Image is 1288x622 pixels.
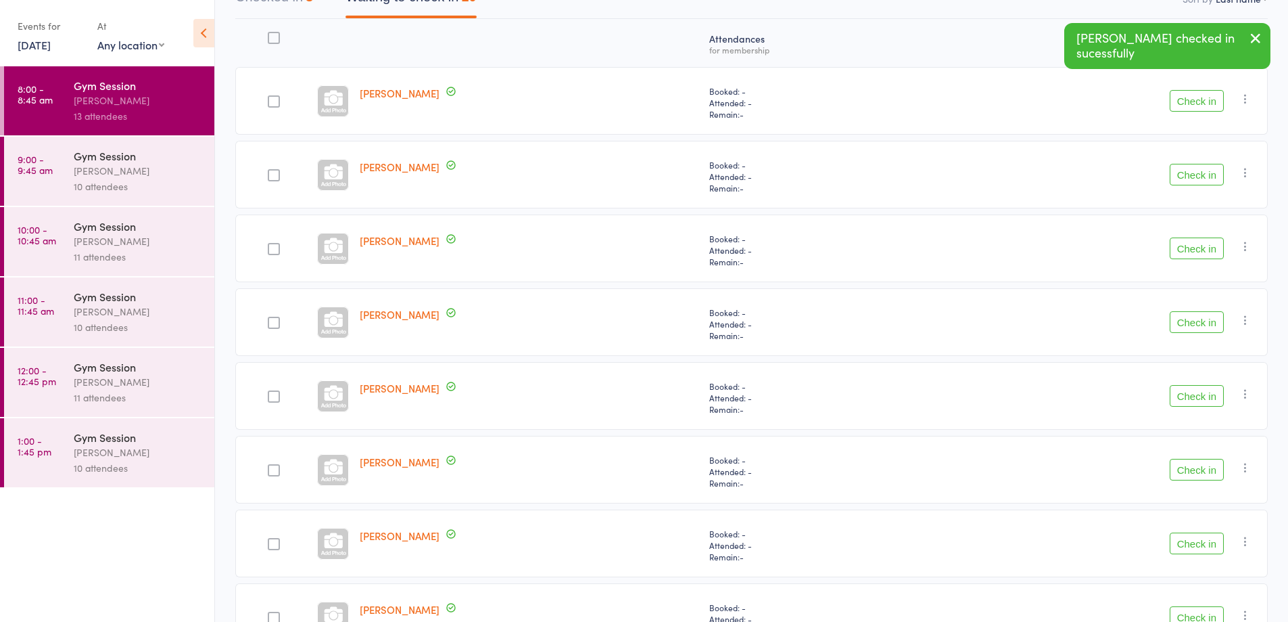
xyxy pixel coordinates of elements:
[1170,311,1224,333] button: Check in
[74,460,203,476] div: 10 attendees
[360,602,439,617] a: [PERSON_NAME]
[74,445,203,460] div: [PERSON_NAME]
[709,477,928,489] span: Remain:
[1170,533,1224,554] button: Check in
[74,93,203,108] div: [PERSON_NAME]
[740,182,744,194] span: -
[740,403,744,415] span: -
[74,304,203,319] div: [PERSON_NAME]
[97,15,164,37] div: At
[4,277,214,347] a: 11:00 -11:45 amGym Session[PERSON_NAME]10 attendees
[360,529,439,543] a: [PERSON_NAME]
[740,256,744,267] span: -
[18,365,56,386] time: 12:00 - 12:45 pm
[74,148,203,163] div: Gym Session
[1170,238,1224,259] button: Check in
[74,390,203,405] div: 11 attendees
[18,83,53,105] time: 8:00 - 8:45 am
[18,37,51,52] a: [DATE]
[97,37,164,52] div: Any location
[74,234,203,249] div: [PERSON_NAME]
[74,319,203,335] div: 10 attendees
[709,318,928,330] span: Attended: -
[709,380,928,392] span: Booked: -
[740,551,744,562] span: -
[709,392,928,403] span: Attended: -
[74,430,203,445] div: Gym Session
[4,207,214,276] a: 10:00 -10:45 amGym Session[PERSON_NAME]11 attendees
[74,179,203,194] div: 10 attendees
[360,455,439,469] a: [PERSON_NAME]
[74,163,203,179] div: [PERSON_NAME]
[74,289,203,304] div: Gym Session
[1170,164,1224,185] button: Check in
[74,249,203,265] div: 11 attendees
[709,528,928,539] span: Booked: -
[709,233,928,244] span: Booked: -
[4,137,214,206] a: 9:00 -9:45 amGym Session[PERSON_NAME]10 attendees
[709,171,928,182] span: Attended: -
[360,234,439,248] a: [PERSON_NAME]
[74,219,203,234] div: Gym Session
[709,454,928,466] span: Booked: -
[709,256,928,267] span: Remain:
[1170,385,1224,407] button: Check in
[1170,90,1224,112] button: Check in
[74,78,203,93] div: Gym Session
[18,15,84,37] div: Events for
[74,359,203,374] div: Gym Session
[740,477,744,489] span: -
[74,108,203,124] div: 13 attendees
[18,294,54,316] time: 11:00 - 11:45 am
[740,330,744,341] span: -
[709,45,928,54] div: for membership
[1064,23,1270,69] div: [PERSON_NAME] checked in sucessfully
[709,182,928,194] span: Remain:
[709,244,928,256] span: Attended: -
[4,66,214,135] a: 8:00 -8:45 amGym Session[PERSON_NAME]13 attendees
[709,539,928,551] span: Attended: -
[709,330,928,341] span: Remain:
[360,86,439,100] a: [PERSON_NAME]
[709,307,928,318] span: Booked: -
[18,154,53,175] time: 9:00 - 9:45 am
[709,602,928,613] span: Booked: -
[709,466,928,477] span: Attended: -
[709,85,928,97] span: Booked: -
[709,108,928,120] span: Remain:
[4,348,214,417] a: 12:00 -12:45 pmGym Session[PERSON_NAME]11 attendees
[1170,459,1224,481] button: Check in
[4,418,214,487] a: 1:00 -1:45 pmGym Session[PERSON_NAME]10 attendees
[18,224,56,246] time: 10:00 - 10:45 am
[709,551,928,562] span: Remain:
[704,25,933,61] div: Atten­dances
[18,435,51,457] time: 1:00 - 1:45 pm
[74,374,203,390] div: [PERSON_NAME]
[709,403,928,415] span: Remain:
[360,160,439,174] a: [PERSON_NAME]
[709,97,928,108] span: Attended: -
[360,381,439,395] a: [PERSON_NAME]
[709,159,928,171] span: Booked: -
[360,307,439,321] a: [PERSON_NAME]
[740,108,744,120] span: -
